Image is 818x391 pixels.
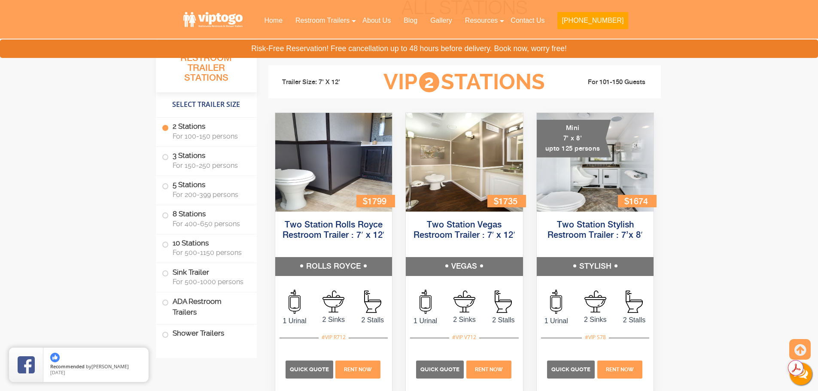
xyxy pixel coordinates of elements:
[319,332,349,343] div: #VIP R712
[50,363,85,370] span: Recommended
[576,315,615,325] span: 2 Sinks
[504,11,551,30] a: Contact Us
[356,195,395,207] div: $1799
[344,367,372,373] span: Rent Now
[353,315,392,325] span: 2 Stalls
[173,278,246,286] span: For 500-1000 persons
[547,221,642,240] a: Two Station Stylish Restroom Trailer : 7’x 8′
[537,113,654,212] img: A mini restroom trailer with two separate stations and separate doors for males and females
[416,365,465,373] a: Quick Quote
[322,291,344,312] img: an icon of sink
[91,363,129,370] span: [PERSON_NAME]
[162,147,251,173] label: 3 Stations
[551,366,590,373] span: Quick Quote
[537,316,576,326] span: 1 Urinal
[584,291,606,312] img: an icon of sink
[334,365,382,373] a: Rent Now
[156,97,257,113] h4: Select Trailer Size
[173,161,246,170] span: For 150-250 persons
[162,292,251,321] label: ADA Restroom Trailers
[550,290,562,314] img: an icon of urinal
[465,365,512,373] a: Rent Now
[173,132,246,140] span: For 100-150 persons
[784,357,818,391] button: Live Chat
[50,369,65,376] span: [DATE]
[420,366,459,373] span: Quick Quote
[445,315,484,325] span: 2 Sinks
[557,12,628,29] button: [PHONE_NUMBER]
[364,291,381,313] img: an icon of Stall
[582,332,609,343] div: #VIP S78
[356,11,397,30] a: About Us
[18,356,35,373] img: Review Rating
[156,41,257,92] h3: All Portable Restroom Trailer Stations
[50,364,142,370] span: by
[162,176,251,203] label: 5 Stations
[162,234,251,261] label: 10 Stations
[173,191,246,199] span: For 200-399 persons
[537,257,654,276] h5: STYLISH
[414,221,515,240] a: Two Station Vegas Restroom Trailer : 7′ x 12′
[615,315,654,325] span: 2 Stalls
[258,11,289,30] a: Home
[314,315,353,325] span: 2 Sinks
[173,249,246,257] span: For 500-1150 persons
[449,332,479,343] div: #VIP V712
[162,324,251,343] label: Shower Trailers
[487,195,526,207] div: $1735
[406,257,523,276] h5: VEGAS
[537,120,611,158] div: Mini 7' x 8' upto 125 persons
[275,113,392,212] img: Side view of two station restroom trailer with separate doors for males and females
[397,11,424,30] a: Blog
[606,367,634,373] span: Rent Now
[162,205,251,232] label: 8 Stations
[596,365,643,373] a: Rent Now
[289,11,356,30] a: Restroom Trailers
[424,11,459,30] a: Gallery
[370,70,558,94] h3: VIP Stations
[290,366,329,373] span: Quick Quote
[419,72,439,92] span: 2
[618,195,657,207] div: $1674
[453,291,475,312] img: an icon of sink
[173,220,246,228] span: For 400-650 persons
[286,365,334,373] a: Quick Quote
[551,11,634,34] a: [PHONE_NUMBER]
[547,365,596,373] a: Quick Quote
[274,70,371,95] li: Trailer Size: 7' X 12'
[459,11,504,30] a: Resources
[484,315,523,325] span: 2 Stalls
[406,113,523,212] img: Side view of two station restroom trailer with separate doors for males and females
[626,291,643,313] img: an icon of Stall
[475,367,503,373] span: Rent Now
[289,290,301,314] img: an icon of urinal
[275,316,314,326] span: 1 Urinal
[559,77,655,88] li: For 101-150 Guests
[406,316,445,326] span: 1 Urinal
[50,353,60,362] img: thumbs up icon
[420,290,432,314] img: an icon of urinal
[283,221,384,240] a: Two Station Rolls Royce Restroom Trailer : 7′ x 12′
[162,118,251,144] label: 2 Stations
[162,263,251,290] label: Sink Trailer
[275,257,392,276] h5: ROLLS ROYCE
[495,291,512,313] img: an icon of Stall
